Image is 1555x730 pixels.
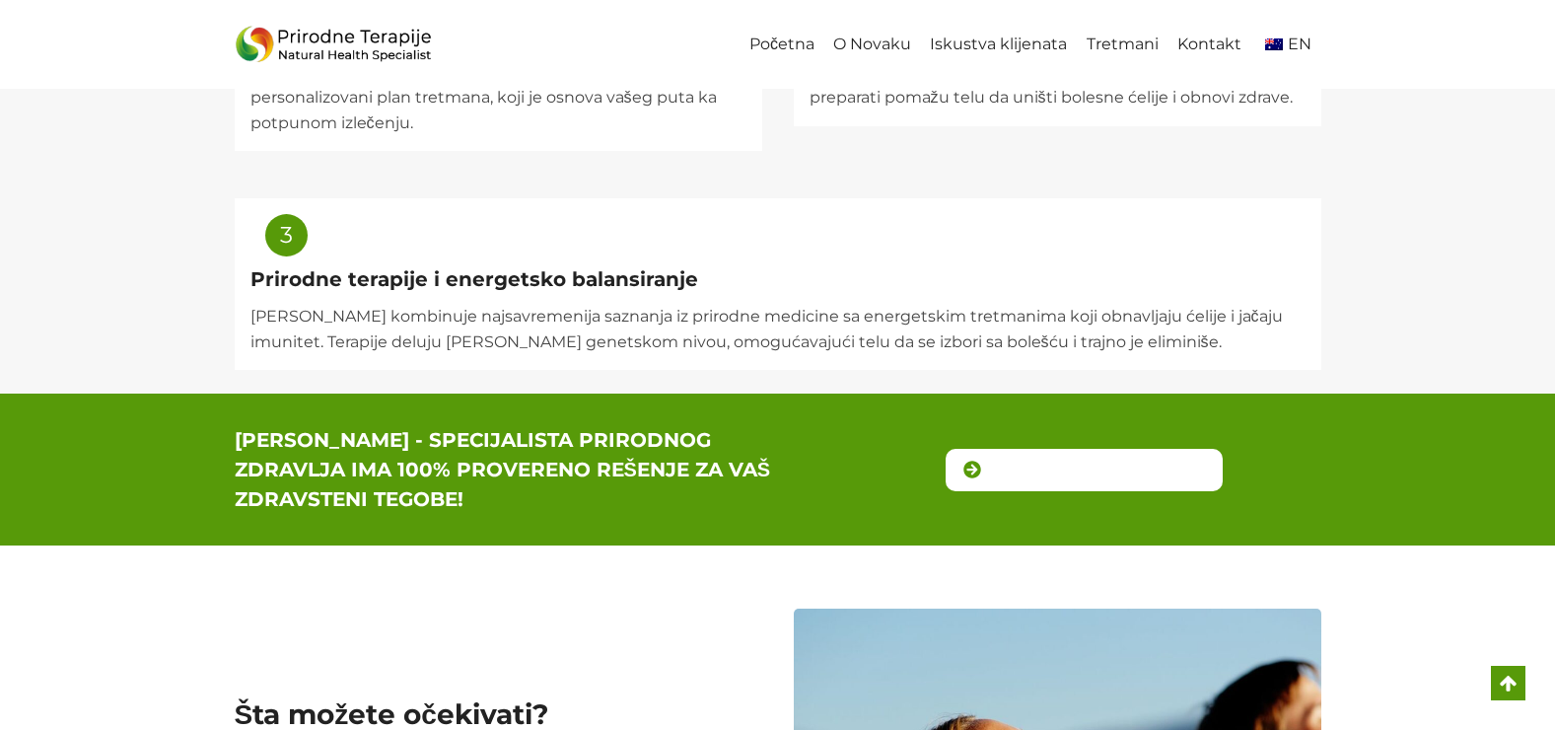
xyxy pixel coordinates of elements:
[946,449,1223,491] a: About [PERSON_NAME]
[235,428,771,511] strong: [PERSON_NAME] - SPECIJALISTA PRIRODNOG ZDRAVLJA IMA 100% PROVERENO REŠENJE ZA VAŠ ZDRAVSTENI TEGOBE!
[1167,23,1250,67] a: Kontakt
[1265,38,1283,50] img: English
[740,23,1320,67] nav: Primary Navigation
[824,23,921,67] a: O Novaku
[740,23,823,67] a: Početna
[250,264,1306,294] h2: Prirodne terapije i energetsko balansiranje
[1250,23,1320,67] a: en_AUEN
[235,21,432,69] img: Prirodne_Terapije_Logo - Prirodne Terapije
[990,456,1205,484] span: About [PERSON_NAME]
[921,23,1077,67] a: Iskustva klijenata
[1288,35,1311,53] span: EN
[1077,23,1167,67] a: Tretmani
[1491,666,1525,700] a: Scroll to top
[250,304,1306,354] p: [PERSON_NAME] kombinuje najsavremenija saznanja iz prirodne medicine sa energetskim tretmanima ko...
[275,224,298,247] div: 3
